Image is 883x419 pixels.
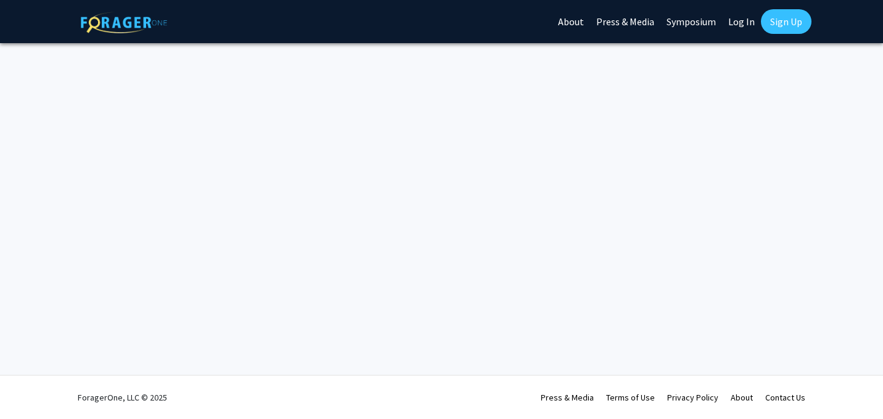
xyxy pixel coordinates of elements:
a: Privacy Policy [667,392,718,403]
a: About [731,392,753,403]
a: Terms of Use [606,392,655,403]
div: ForagerOne, LLC © 2025 [78,376,167,419]
a: Sign Up [761,9,811,34]
a: Press & Media [541,392,594,403]
a: Contact Us [765,392,805,403]
img: ForagerOne Logo [81,12,167,33]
